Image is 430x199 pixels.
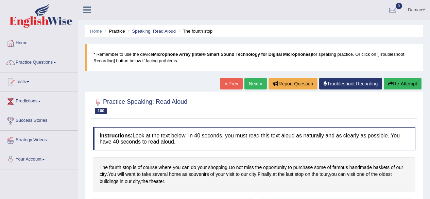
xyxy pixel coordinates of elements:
a: Home [0,34,78,51]
span: Click to see word definition [109,164,121,171]
span: Click to see word definition [125,171,136,178]
span: Click to see word definition [347,171,355,178]
a: Practice Questions [0,53,78,70]
span: Click to see word definition [263,164,287,171]
span: Click to see word definition [100,164,108,171]
span: Click to see word definition [142,171,151,178]
a: Strategy Videos [0,131,78,148]
span: Click to see word definition [182,171,187,178]
span: Click to see word definition [191,164,196,171]
span: Click to see word definition [349,164,372,171]
span: Click to see word definition [120,178,123,185]
b: Microphone Array (Intel® Smart Sound Technology for Digital Microphones) [153,52,312,57]
span: Click to see word definition [241,171,248,178]
a: Home [90,29,102,34]
span: Click to see word definition [295,171,304,178]
button: Report Question [269,78,317,89]
span: Click to see word definition [236,164,243,171]
span: Click to see word definition [159,164,172,171]
span: Click to see word definition [357,171,364,178]
li: Practice [103,28,125,34]
a: Success Stories [0,111,78,128]
span: Click to see word definition [396,164,403,171]
span: Click to see word definition [366,171,370,178]
span: Click to see word definition [255,164,262,171]
span: Click to see word definition [169,171,181,178]
a: Your Account [0,150,78,167]
span: Click to see word definition [273,171,277,178]
a: Troubleshoot Recording [319,78,382,89]
a: Predictions [0,92,78,109]
span: 100 [95,108,107,114]
span: Click to see word definition [249,171,256,178]
span: Click to see word definition [229,164,235,171]
span: Click to see word definition [108,171,116,178]
div: , , . . . , , , . [93,157,415,192]
span: Click to see word definition [141,178,148,185]
span: Click to see word definition [286,171,293,178]
span: Click to see word definition [137,171,141,178]
button: Re-Attempt [384,78,422,89]
h2: Practice Speaking: Read Aloud [93,97,187,114]
span: Click to see word definition [189,171,209,178]
span: Click to see word definition [278,171,285,178]
li: The fourth stop [177,28,213,34]
a: Tests [0,72,78,89]
span: Click to see word definition [173,164,181,171]
h4: Look at the text below. In 40 seconds, you must read this text aloud as naturally and as clearly ... [93,127,415,150]
span: Click to see word definition [226,171,234,178]
blockquote: * Remember to use the device for speaking practice. Or click on [Troubleshoot Recording] button b... [85,44,423,71]
span: Click to see word definition [244,164,254,171]
span: Click to see word definition [320,171,328,178]
a: Next » [244,78,267,89]
span: Click to see word definition [293,164,313,171]
span: Click to see word definition [152,171,168,178]
span: Click to see word definition [100,171,107,178]
span: Click to see word definition [210,171,214,178]
span: Click to see word definition [216,171,225,178]
span: Click to see word definition [138,164,142,171]
span: Click to see word definition [373,164,390,171]
span: Click to see word definition [312,171,318,178]
span: Click to see word definition [197,164,207,171]
span: Click to see word definition [149,178,164,185]
span: Click to see word definition [182,164,190,171]
span: Click to see word definition [100,178,118,185]
span: Click to see word definition [125,178,132,185]
span: Click to see word definition [258,171,271,178]
span: Click to see word definition [208,164,227,171]
span: Click to see word definition [288,164,292,171]
span: Click to see word definition [332,164,348,171]
a: « Prev [220,78,242,89]
span: Click to see word definition [133,164,136,171]
a: Speaking: Read Aloud [132,29,176,34]
span: Click to see word definition [329,171,337,178]
span: Click to see word definition [338,171,346,178]
span: Click to see word definition [133,178,140,185]
span: Click to see word definition [305,171,310,178]
span: Click to see word definition [314,164,326,171]
span: Click to see word definition [117,171,124,178]
span: Click to see word definition [379,171,392,178]
span: 0 [396,3,402,9]
span: Click to see word definition [391,164,395,171]
span: Click to see word definition [123,164,132,171]
b: Instructions: [100,133,133,138]
span: Click to see word definition [327,164,331,171]
span: Click to see word definition [371,171,378,178]
span: Click to see word definition [143,164,157,171]
span: Click to see word definition [236,171,240,178]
